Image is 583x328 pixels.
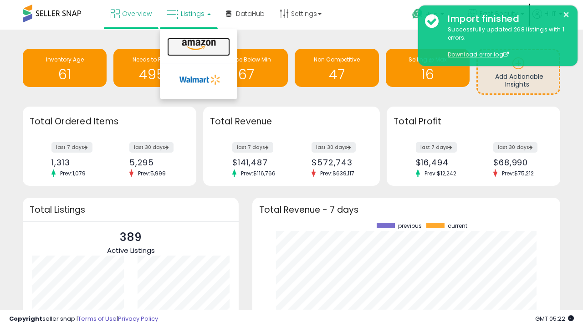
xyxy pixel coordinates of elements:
div: $141,487 [232,158,285,167]
h3: Total Listings [30,206,232,213]
i: Get Help [412,8,423,20]
h1: 67 [209,67,283,82]
div: seller snap | | [9,315,158,323]
span: 2025-09-10 05:22 GMT [535,314,574,323]
span: Non Competitive [314,56,360,63]
h1: 4957 [118,67,193,82]
span: Listings [181,9,205,18]
a: Privacy Policy [118,314,158,323]
span: Overview [122,9,152,18]
h1: 47 [299,67,374,82]
a: Download error log [448,51,509,58]
h3: Total Revenue [210,115,373,128]
h3: Total Ordered Items [30,115,189,128]
h3: Total Profit [394,115,553,128]
span: BB Price Below Min [221,56,271,63]
div: Import finished [441,12,571,26]
label: last 7 days [416,142,457,153]
div: 1,313 [51,158,102,167]
h3: Total Revenue - 7 days [259,206,553,213]
span: Needs to Reprice [133,56,179,63]
a: Terms of Use [78,314,117,323]
a: Non Competitive 47 [295,49,378,87]
label: last 7 days [51,142,92,153]
h1: 61 [27,67,102,82]
label: last 30 days [312,142,356,153]
div: $68,990 [493,158,544,167]
div: $572,743 [312,158,364,167]
span: Prev: $75,212 [497,169,538,177]
span: Prev: $639,117 [316,169,359,177]
strong: Copyright [9,314,42,323]
a: Help [405,1,460,30]
a: Add Actionable Insights [478,50,559,93]
div: Successfully updated 268 listings with 1 errors. [441,26,571,59]
span: Prev: $12,242 [420,169,461,177]
label: last 30 days [129,142,174,153]
span: Prev: 5,999 [133,169,170,177]
a: Needs to Reprice 4957 [113,49,197,87]
span: current [448,223,467,229]
span: Inventory Age [46,56,84,63]
div: $16,494 [416,158,467,167]
span: Prev: 1,079 [56,169,90,177]
span: Selling @ Max [409,56,447,63]
button: × [563,9,570,20]
span: Add Actionable Insights [495,72,543,89]
div: 5,295 [129,158,180,167]
h1: 16 [390,67,465,82]
p: 389 [107,229,155,246]
span: DataHub [236,9,265,18]
span: Prev: $116,766 [236,169,280,177]
label: last 7 days [232,142,273,153]
span: previous [398,223,422,229]
a: Inventory Age 61 [23,49,107,87]
label: last 30 days [493,142,537,153]
a: BB Price Below Min 67 [204,49,288,87]
a: Selling @ Max 16 [386,49,470,87]
span: Active Listings [107,246,155,255]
